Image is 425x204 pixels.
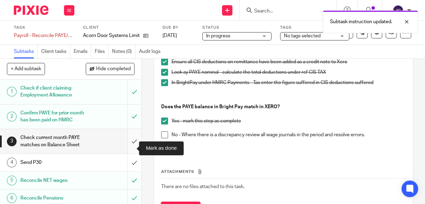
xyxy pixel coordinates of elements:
span: [DATE] [163,33,177,38]
div: 3 [7,137,17,146]
label: Task [14,25,74,30]
div: Payroll - Reconcile PAYE/Net Wages and send P30 to client - Acorn Doors Limited [14,32,74,39]
span: Hide completed [96,66,131,72]
span: Attachments [161,170,194,174]
strong: Does the PAYE balance in Bright Pay match in XERO? [161,104,280,109]
h1: Check current month PAYE matches on Balance Sheet [20,132,87,150]
a: Client tasks [41,45,70,58]
h1: Send P30 [20,157,87,168]
label: Status [202,25,271,30]
label: Client [83,25,154,30]
img: svg%3E [392,5,404,16]
h1: Reconcile Pensions [20,193,87,203]
span: In progress [206,34,230,38]
div: 4 [7,158,17,167]
p: Yes - mark this step as complete [172,118,406,124]
span: No tags selected [284,34,321,38]
a: Emails [74,45,91,58]
span: There are no files attached to this task. [161,184,244,189]
button: + Add subtask [7,63,45,75]
div: 6 [7,193,17,203]
a: Subtasks [14,45,38,58]
p: In BrightPay under HMRC Payments - Tax enter the figure suffered in CIS deductions suffered [172,79,406,86]
p: Subtask instruction updated. [330,18,392,25]
p: No - Where there is a discrepancy review all wage journals in the period and resolve errors. [172,131,406,138]
div: 2 [7,112,17,121]
a: Audit logs [139,45,164,58]
div: 1 [7,87,17,96]
a: Files [95,45,109,58]
p: Look ay PAYE nominal - calculate the total deductions under ref CIS TAX [172,69,406,76]
h1: Check if client claiming Employment Allowance [20,83,87,101]
div: 5 [7,176,17,185]
button: Hide completed [86,63,135,75]
p: Ensure all CIS deductions on remittance have been added as a credit note to Xero [172,58,406,65]
h1: Reconcile NET wages [20,175,87,186]
a: Notes (0) [112,45,136,58]
label: Due by [163,25,194,30]
h1: Confirm PAYE for prior month has been paid on HMRC [20,108,87,126]
p: Acorn Door Systems Limited [83,32,140,39]
img: Pixie [14,6,48,15]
